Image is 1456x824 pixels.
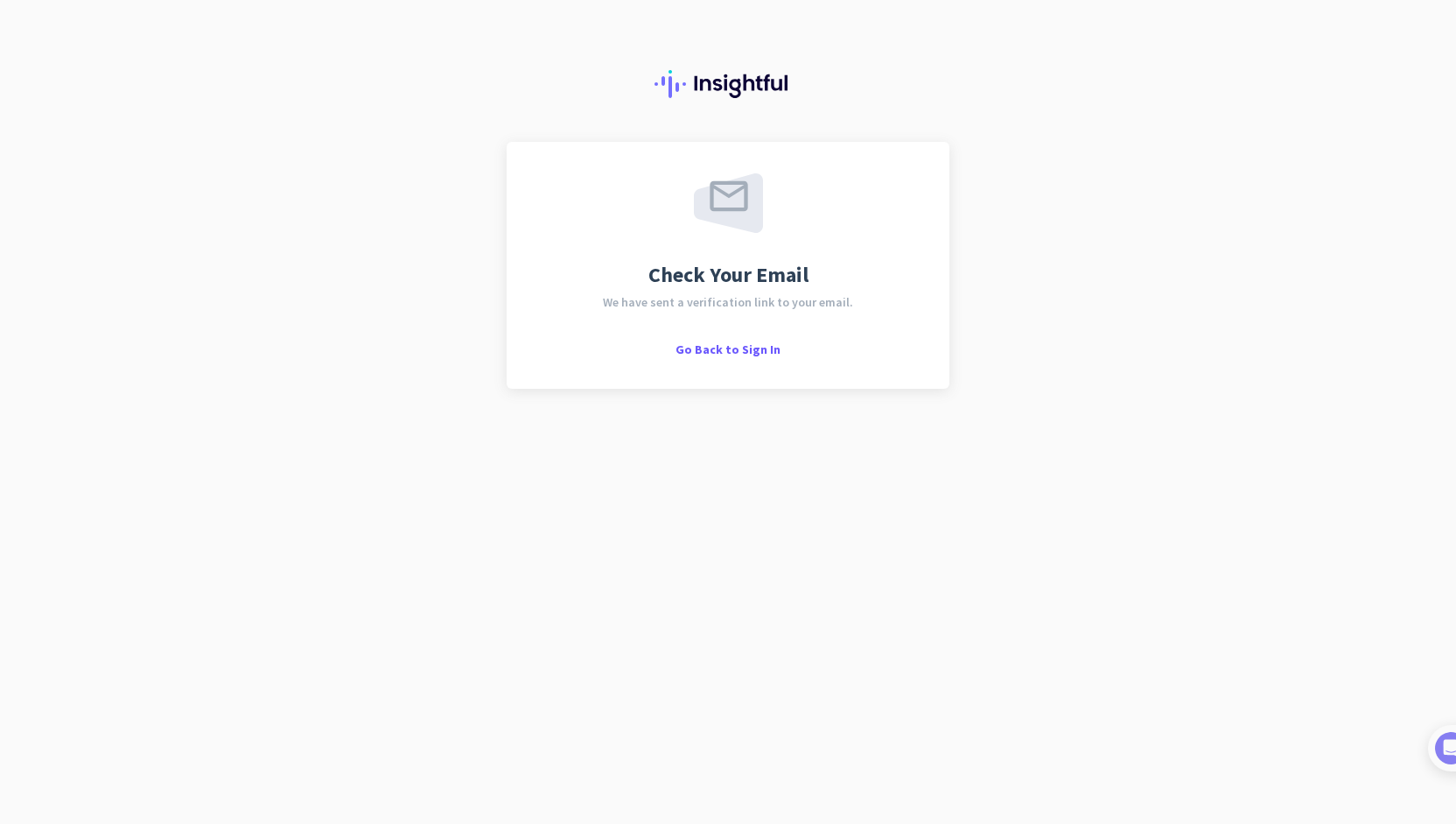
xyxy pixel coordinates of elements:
img: email-sent [694,173,763,233]
span: Go Back to Sign In [675,342,780,357]
span: We have sent a verification link to your email. [603,296,853,308]
img: Insightful [654,70,801,98]
span: Check Your Email [648,264,808,285]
